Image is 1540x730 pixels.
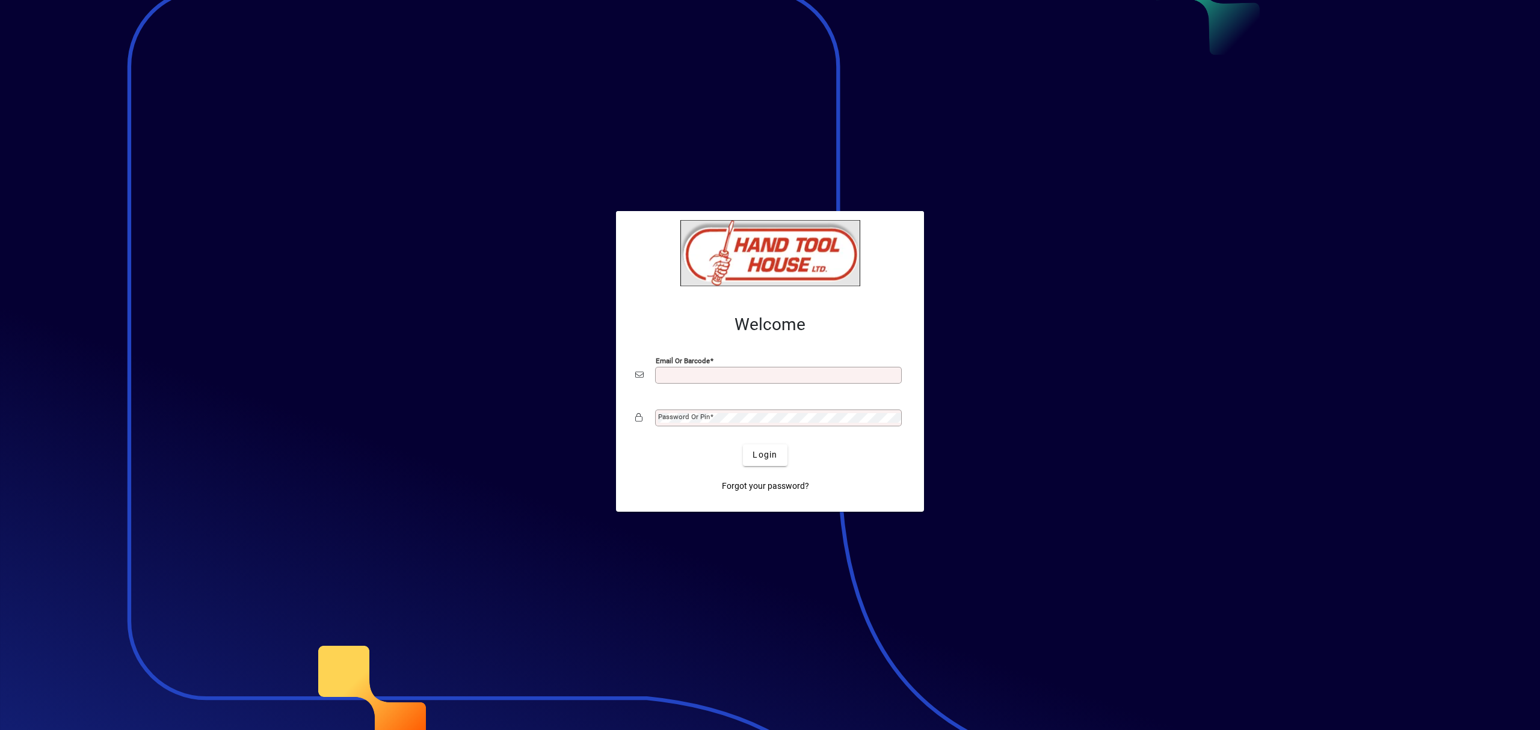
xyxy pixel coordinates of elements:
h2: Welcome [635,314,905,335]
button: Login [743,444,787,466]
span: Login [753,449,777,461]
mat-label: Email or Barcode [656,356,710,364]
mat-label: Password or Pin [658,413,710,421]
a: Forgot your password? [717,476,814,497]
span: Forgot your password? [722,480,809,492]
